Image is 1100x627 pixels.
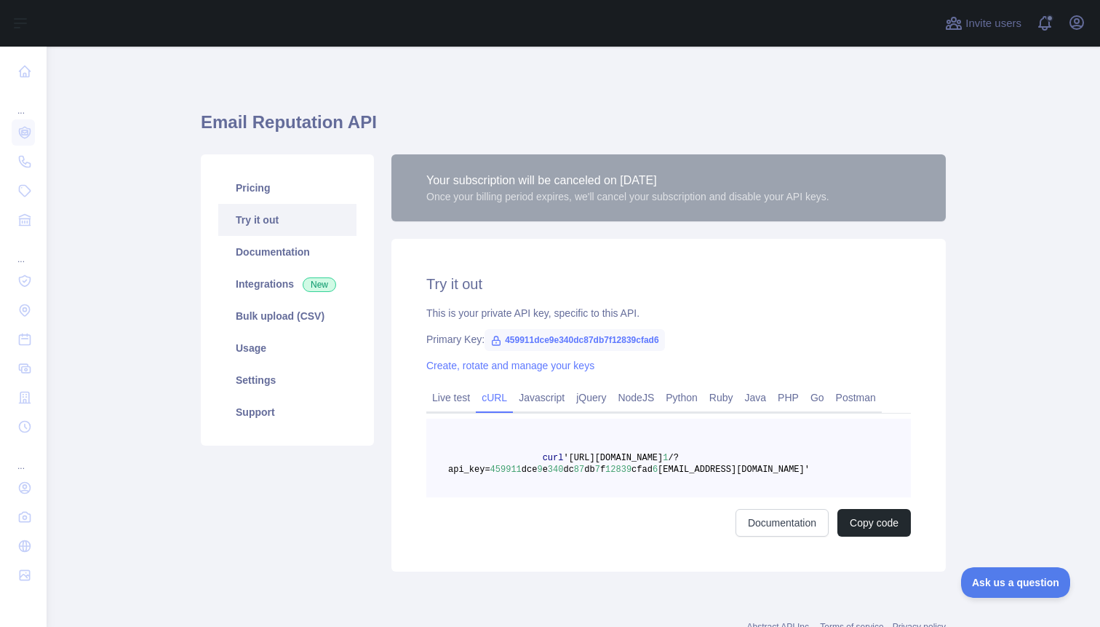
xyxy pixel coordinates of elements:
[830,386,882,409] a: Postman
[485,329,665,351] span: 459911dce9e340dc87db7f12839cfad6
[218,396,356,428] a: Support
[537,465,542,475] span: 9
[965,15,1021,32] span: Invite users
[584,465,594,475] span: db
[704,386,739,409] a: Ruby
[570,386,612,409] a: jQuery
[513,386,570,409] a: Javascript
[574,465,584,475] span: 87
[303,277,336,292] span: New
[543,453,564,463] span: curl
[736,509,829,537] a: Documentation
[595,465,600,475] span: 7
[605,465,631,475] span: 12839
[201,111,946,146] h1: Email Reputation API
[739,386,773,409] a: Java
[663,453,668,463] span: 1
[218,268,356,300] a: Integrations New
[426,189,829,204] div: Once your billing period expires, we'll cancel your subscription and disable your API keys.
[631,465,653,475] span: cfad
[772,386,805,409] a: PHP
[426,274,911,294] h2: Try it out
[961,567,1071,598] iframe: Toggle Customer Support
[218,204,356,236] a: Try it out
[653,465,658,475] span: 6
[218,332,356,364] a: Usage
[942,12,1024,35] button: Invite users
[426,332,911,347] div: Primary Key:
[548,465,564,475] span: 340
[426,306,911,320] div: This is your private API key, specific to this API.
[837,509,911,537] button: Copy code
[426,172,829,189] div: Your subscription will be canceled on [DATE]
[426,360,594,371] a: Create, rotate and manage your keys
[426,386,476,409] a: Live test
[805,386,830,409] a: Go
[12,236,35,265] div: ...
[563,453,663,463] span: '[URL][DOMAIN_NAME]
[660,386,704,409] a: Python
[490,465,522,475] span: 459911
[218,300,356,332] a: Bulk upload (CSV)
[658,465,810,475] span: [EMAIL_ADDRESS][DOMAIN_NAME]'
[12,443,35,472] div: ...
[218,172,356,204] a: Pricing
[218,364,356,396] a: Settings
[612,386,660,409] a: NodeJS
[218,236,356,268] a: Documentation
[12,87,35,117] div: ...
[476,386,513,409] a: cURL
[600,465,605,475] span: f
[522,465,538,475] span: dce
[563,465,573,475] span: dc
[543,465,548,475] span: e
